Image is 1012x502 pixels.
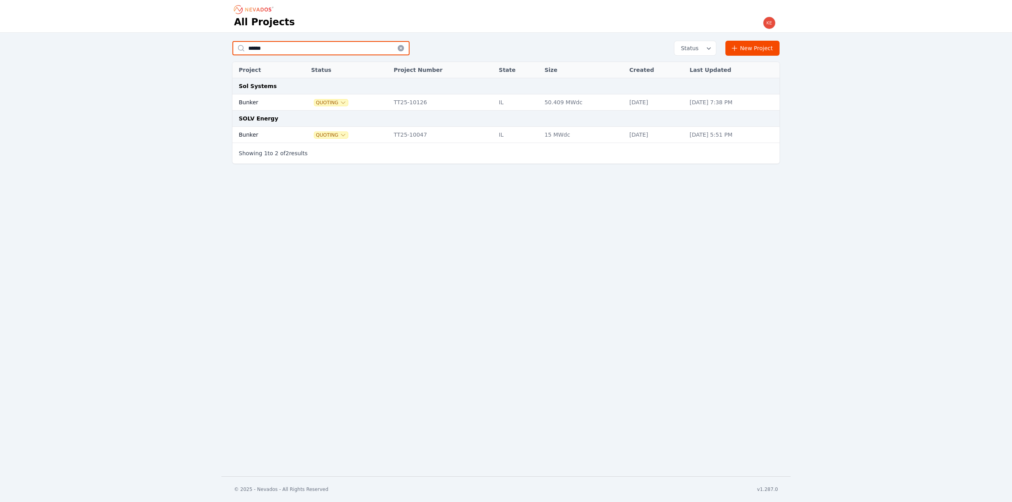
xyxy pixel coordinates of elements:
[495,127,541,143] td: IL
[678,44,699,52] span: Status
[232,127,780,143] tr: BunkerQuotingTT25-10047IL15 MWdc[DATE][DATE] 5:51 PM
[540,127,625,143] td: 15 MWdc
[232,94,293,111] td: Bunker
[232,111,780,127] td: SOLV Energy
[495,62,541,78] th: State
[390,62,495,78] th: Project Number
[686,127,780,143] td: [DATE] 5:51 PM
[495,94,541,111] td: IL
[674,41,716,55] button: Status
[264,150,268,156] span: 1
[285,150,289,156] span: 2
[239,149,308,157] p: Showing to of results
[314,132,348,138] button: Quoting
[686,62,780,78] th: Last Updated
[234,3,276,16] nav: Breadcrumb
[725,41,780,56] a: New Project
[314,100,348,106] button: Quoting
[232,127,293,143] td: Bunker
[625,127,685,143] td: [DATE]
[390,127,495,143] td: TT25-10047
[540,62,625,78] th: Size
[625,94,685,111] td: [DATE]
[686,94,780,111] td: [DATE] 7:38 PM
[232,78,780,94] td: Sol Systems
[232,62,293,78] th: Project
[763,17,776,29] img: kevin.west@nevados.solar
[234,486,329,493] div: © 2025 - Nevados - All Rights Reserved
[275,150,278,156] span: 2
[625,62,685,78] th: Created
[757,486,778,493] div: v1.287.0
[390,94,495,111] td: TT25-10126
[234,16,295,28] h1: All Projects
[232,94,780,111] tr: BunkerQuotingTT25-10126IL50.409 MWdc[DATE][DATE] 7:38 PM
[307,62,390,78] th: Status
[540,94,625,111] td: 50.409 MWdc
